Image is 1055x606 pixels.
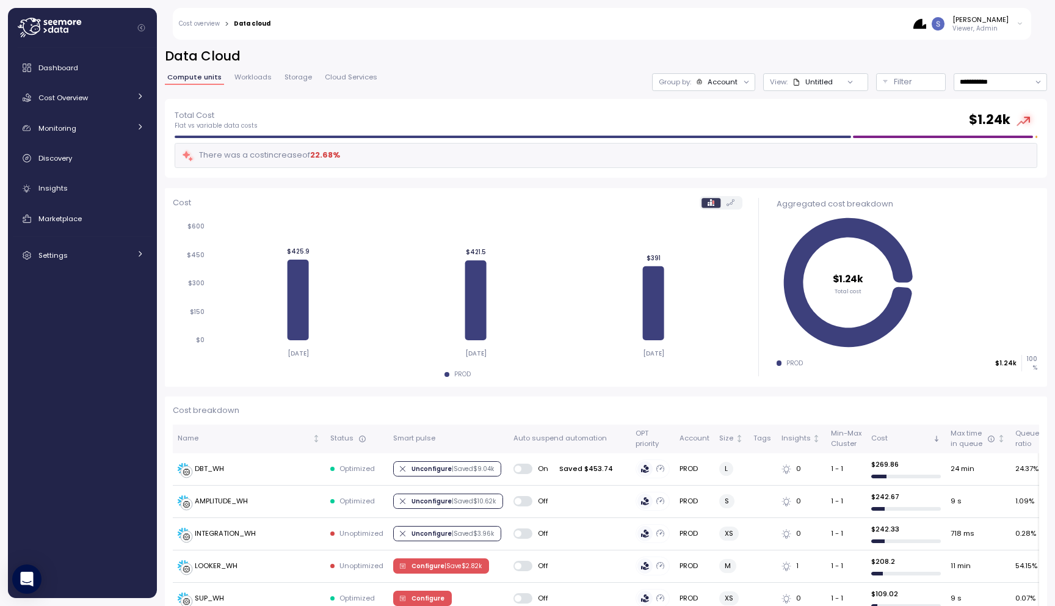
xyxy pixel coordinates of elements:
[932,434,941,443] div: Sorted descending
[1015,528,1036,539] span: 0.28 %
[13,86,152,110] a: Cost Overview
[725,560,731,572] span: M
[770,77,788,87] p: View:
[554,459,618,480] div: Saved $453.74
[781,561,821,572] div: 1
[179,21,220,27] a: Cost overview
[196,337,205,345] tspan: $0
[38,63,78,73] span: Dashboard
[393,461,501,476] button: Unconfigure |Saved$9.04k
[532,528,549,538] span: Off
[13,56,152,80] a: Dashboard
[285,74,312,81] span: Storage
[167,74,222,81] span: Compute units
[393,558,489,573] button: Configure |Save$2.82k
[393,591,452,605] button: Configure
[188,280,205,288] tspan: $300
[643,349,664,357] tspan: [DATE]
[173,197,191,209] p: Cost
[871,492,941,502] p: $ 242.67
[871,589,941,599] p: $ 109.02
[411,494,496,508] span: Unconfigure
[831,428,861,450] div: Min-Max Cluster
[288,349,309,357] tspan: [DATE]
[781,593,821,604] div: 0
[175,122,258,130] p: Flat vs variable data costs
[411,462,494,475] span: Unconfigure
[234,21,270,27] div: Data cloud
[38,123,76,133] span: Monitoring
[735,434,744,443] div: Not sorted
[411,559,482,572] span: Configure
[532,496,549,506] span: Off
[178,433,310,444] div: Name
[181,148,340,162] div: There was a cost increase of
[826,518,866,550] td: 1 - 1
[952,15,1009,24] div: [PERSON_NAME]
[835,287,861,294] tspan: Total cost
[173,425,325,453] th: NameNot sorted
[1015,464,1039,475] span: 24.37 %
[781,528,821,539] div: 0
[708,77,738,87] div: Account
[465,249,485,257] tspan: $421.5
[776,425,825,453] th: InsightsNot sorted
[175,109,258,122] p: Total Cost
[675,453,714,486] td: PROD
[951,496,962,507] span: 9 s
[871,459,941,469] p: $ 269.86
[995,359,1017,368] p: $1.24k
[38,250,68,260] span: Settings
[38,214,82,224] span: Marketplace
[636,428,670,450] div: OPT priority
[725,592,733,605] span: XS
[725,462,728,475] span: L
[675,518,714,550] td: PROD
[876,73,946,91] div: Filter
[134,23,149,32] button: Collapse navigation
[532,464,549,473] span: On
[781,433,811,444] div: Insights
[866,425,946,453] th: CostSorted descending
[452,530,494,538] p: | Saved $ 3.96k
[777,198,1037,210] div: Aggregated cost breakdown
[946,425,1010,453] th: Max timein queueNot sorted
[173,404,1039,417] p: Cost breakdown
[1022,355,1037,371] p: 100 %
[195,528,256,539] div: INTEGRATION_WH
[952,24,1009,33] p: Viewer, Admin
[951,464,974,475] span: 24 min
[225,20,229,28] div: >
[792,77,833,87] div: Untitled
[393,526,501,541] button: Unconfigure |Saved$3.96k
[195,496,248,507] div: AMPLITUDE_WH
[725,495,729,508] span: S
[286,247,309,255] tspan: $425.9
[393,494,503,508] button: Unconfigure |Saved$10.62k
[339,561,383,571] p: Unoptimized
[187,223,205,231] tspan: $600
[951,593,962,604] span: 9 s
[513,433,626,444] div: Auto suspend automation
[13,243,152,268] a: Settings
[532,561,549,571] span: Off
[454,370,471,379] div: PROD
[465,349,487,357] tspan: [DATE]
[411,591,444,605] span: Configure
[675,550,714,583] td: PROD
[325,74,377,81] span: Cloud Services
[725,527,733,540] span: XS
[393,433,503,444] div: Smart pulse
[190,308,205,316] tspan: $150
[1015,593,1035,604] span: 0.07 %
[753,433,771,444] div: Tags
[646,254,660,262] tspan: $391
[13,116,152,141] a: Monitoring
[719,433,733,444] div: Size
[951,528,974,539] span: 718 ms
[781,496,821,507] div: 0
[165,48,1047,65] h2: Data Cloud
[310,149,340,161] div: 22.68 %
[680,433,709,444] div: Account
[1015,561,1037,572] span: 54.15 %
